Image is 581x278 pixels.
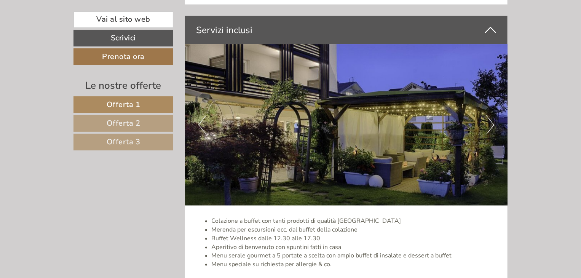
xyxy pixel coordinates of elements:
[212,252,496,260] li: Menu serale gourmet a 5 portate a scelta con ampio buffet di insalate e dessert a buffet
[11,37,115,42] small: 17:21
[73,11,173,28] a: Vai al sito web
[259,197,300,214] button: Invia
[107,118,140,128] span: Offerta 2
[73,78,173,93] div: Le nostre offerte
[185,16,508,44] div: Servizi inclusi
[212,243,496,252] li: Aperitivo di benvenuto con spuntini fatti in casa
[73,48,173,65] a: Prenota ora
[11,22,115,28] div: Hotel Kristall
[198,115,206,134] button: Previous
[107,99,140,110] span: Offerta 1
[486,115,494,134] button: Next
[6,21,119,44] div: Buon giorno, come possiamo aiutarla?
[73,30,173,46] a: Scrivici
[212,235,496,243] li: Buffet Wellness dalle 12.30 alle 17.30
[212,260,496,278] li: Menu speciale su richiesta per allergie & co.
[212,217,496,226] li: Colazione a buffet con tanti prodotti di qualità [GEOGRAPHIC_DATA]
[107,137,140,147] span: Offerta 3
[136,6,164,19] div: [DATE]
[212,226,496,235] li: Merenda per escursioni ecc. dal buffet della colazione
